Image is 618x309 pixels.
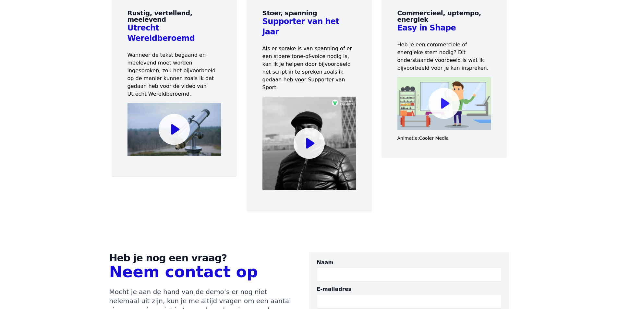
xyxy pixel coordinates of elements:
h3: Commercieel, uptempo, energiek [397,10,491,23]
p: Wanneer de tekst begaand en meelevend moet worden ingesproken, zou het bijvoorbeeld op de manier ... [127,51,221,98]
h3: Stoer, spanning [262,10,356,16]
p: Animatie: [397,135,491,141]
label: E-mailadres [317,287,501,292]
p: Heb je nog een vraag? [109,252,294,264]
a: Cooler Media [419,136,449,141]
p: Heb je een commerciele of energieke stem nodig? Dit onderstaande voorbeeld is wat ik bijvoorbeeld... [397,41,491,72]
h2: Easy in Shape [397,23,491,33]
h3: Rustig, vertellend, meelevend [127,10,221,23]
h2: Utrecht Wereldberoemd [127,23,221,43]
h2: Supporter van het Jaar [262,16,356,37]
label: Naam [317,260,501,265]
h2: Neem contact op [109,264,294,279]
p: Als er sprake is van spanning of er een stoere tone-of-voice nodig is, kan ik je helpen door bijv... [262,45,356,91]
